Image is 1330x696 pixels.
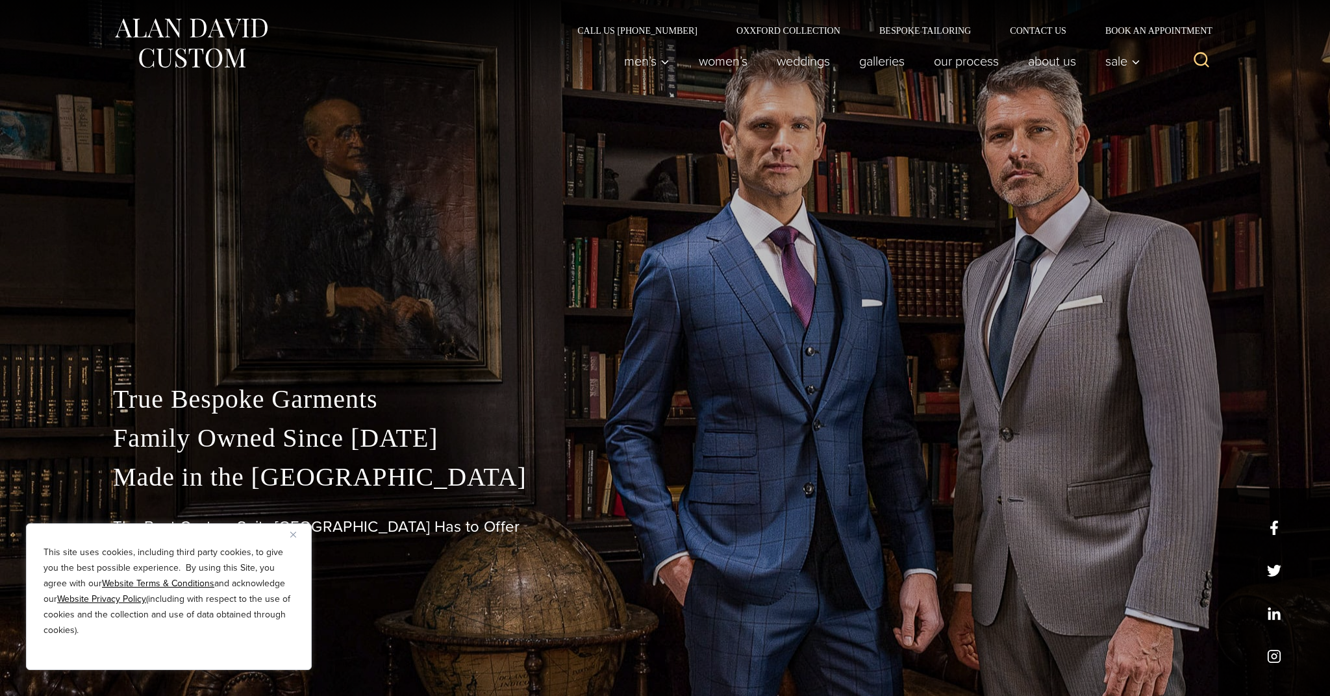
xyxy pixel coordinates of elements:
nav: Primary Navigation [610,48,1148,74]
a: Website Privacy Policy [57,592,146,606]
a: linkedin [1267,606,1281,621]
a: x/twitter [1267,564,1281,578]
a: Our Process [920,48,1014,74]
a: About Us [1014,48,1091,74]
a: Women’s [684,48,762,74]
p: True Bespoke Garments Family Owned Since [DATE] Made in the [GEOGRAPHIC_DATA] [113,380,1217,497]
img: Alan David Custom [113,14,269,72]
a: Bespoke Tailoring [860,26,990,35]
a: Galleries [845,48,920,74]
a: instagram [1267,649,1281,664]
a: facebook [1267,521,1281,535]
span: Men’s [624,55,670,68]
span: Sale [1105,55,1140,68]
button: View Search Form [1186,45,1217,77]
img: Close [290,532,296,538]
button: Close [290,527,306,542]
a: Call Us [PHONE_NUMBER] [558,26,717,35]
a: Contact Us [990,26,1086,35]
a: Oxxford Collection [717,26,860,35]
a: Website Terms & Conditions [102,577,214,590]
p: This site uses cookies, including third party cookies, to give you the best possible experience. ... [44,545,294,638]
nav: Secondary Navigation [558,26,1217,35]
a: Book an Appointment [1086,26,1217,35]
a: weddings [762,48,845,74]
h1: The Best Custom Suits [GEOGRAPHIC_DATA] Has to Offer [113,517,1217,536]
